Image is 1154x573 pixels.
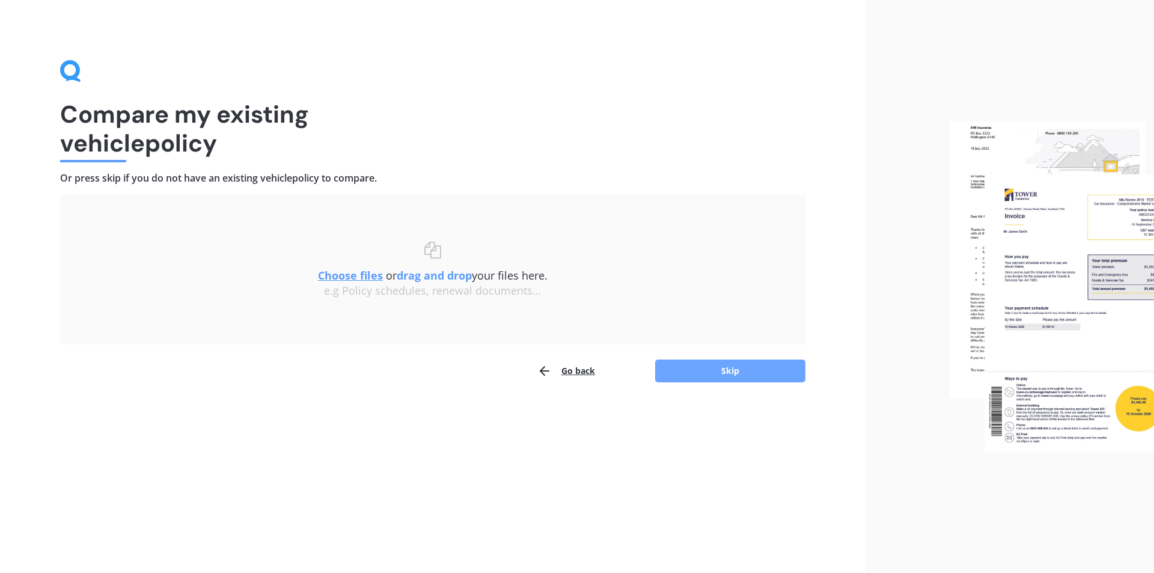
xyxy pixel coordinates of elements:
img: files.webp [949,121,1154,452]
h1: Compare my existing vehicle policy [60,100,805,158]
button: Go back [537,359,595,383]
div: e.g Policy schedules, renewal documents... [84,284,781,298]
button: Skip [655,360,805,382]
b: drag and drop [397,268,472,283]
span: or your files here. [318,268,548,283]
u: Choose files [318,268,383,283]
h4: Or press skip if you do not have an existing vehicle policy to compare. [60,172,805,185]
